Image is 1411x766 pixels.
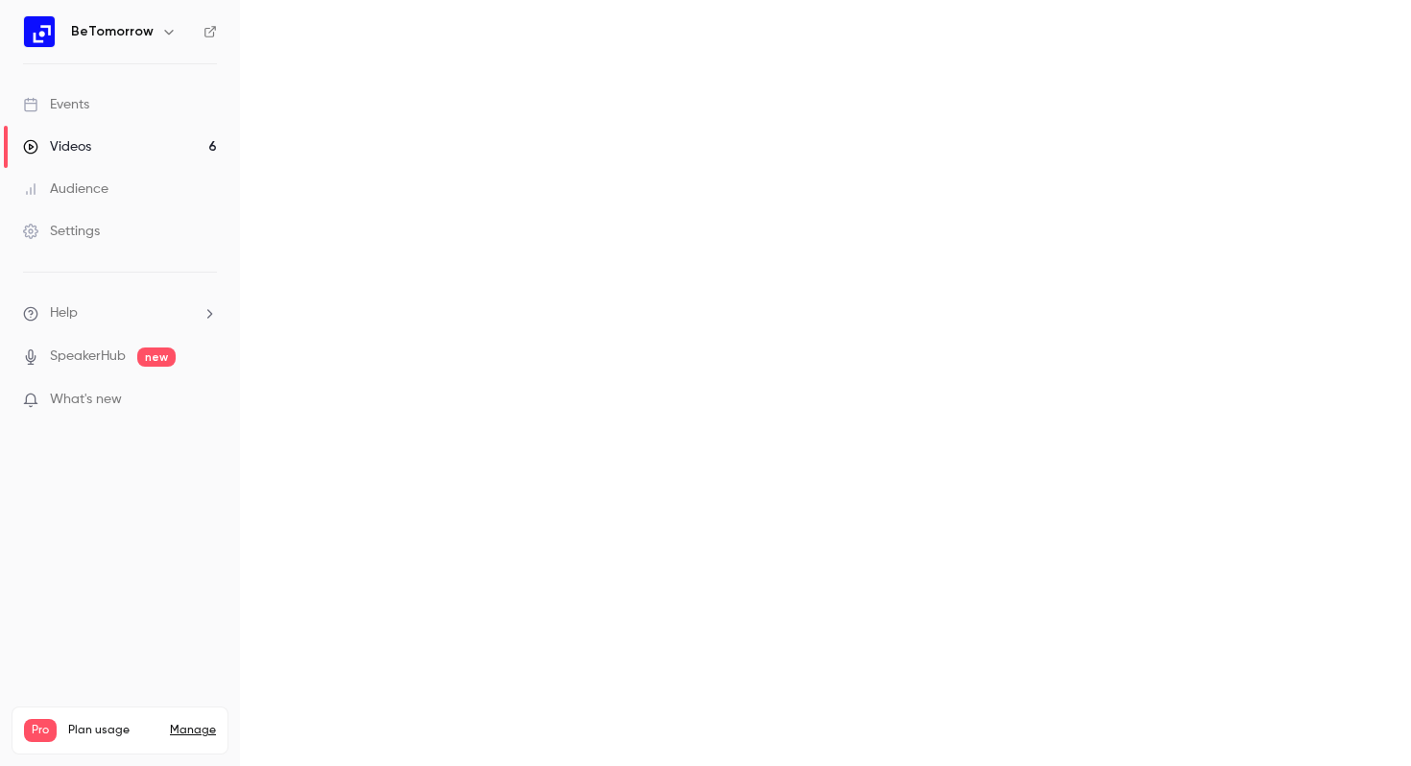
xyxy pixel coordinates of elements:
span: Help [50,303,78,323]
div: Events [23,95,89,114]
li: help-dropdown-opener [23,303,217,323]
span: new [137,347,176,367]
h6: BeTomorrow [71,22,154,41]
span: What's new [50,390,122,410]
div: Audience [23,180,108,199]
div: Videos [23,137,91,156]
img: BeTomorrow [24,16,55,47]
a: Manage [170,723,216,738]
div: Settings [23,222,100,241]
span: Plan usage [68,723,158,738]
a: SpeakerHub [50,347,126,367]
span: Pro [24,719,57,742]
